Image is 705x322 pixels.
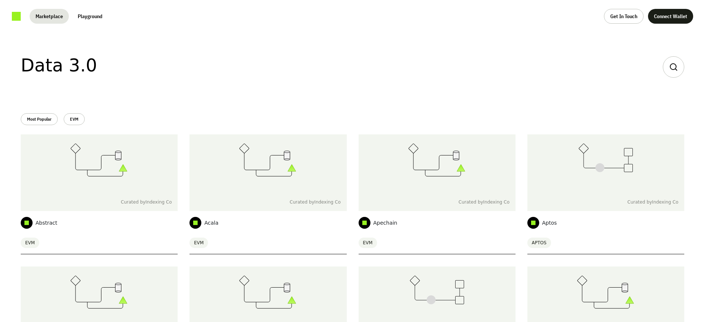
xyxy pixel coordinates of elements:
span: Curated by Indexing Co [121,199,172,205]
span: EVM [189,238,208,248]
span: Curated by Indexing Co [627,199,678,205]
button: Marketplace [30,9,69,24]
span: Apechain [373,219,397,227]
span: APTOS [527,238,551,248]
span: EVM [359,238,377,248]
span: Curated by Indexing Co [459,199,510,205]
button: Playground [72,9,108,24]
span: Curated by Indexing Co [290,199,341,205]
h1: Data 3.0 [21,56,97,78]
button: EVM [64,113,85,125]
button: Get In Touch [604,9,644,24]
span: Abstract [36,219,57,227]
span: Aptos [542,219,557,227]
button: Most Popular [21,113,58,125]
button: Connect Wallet [648,9,693,24]
span: Acala [204,219,218,227]
span: EVM [21,238,39,248]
